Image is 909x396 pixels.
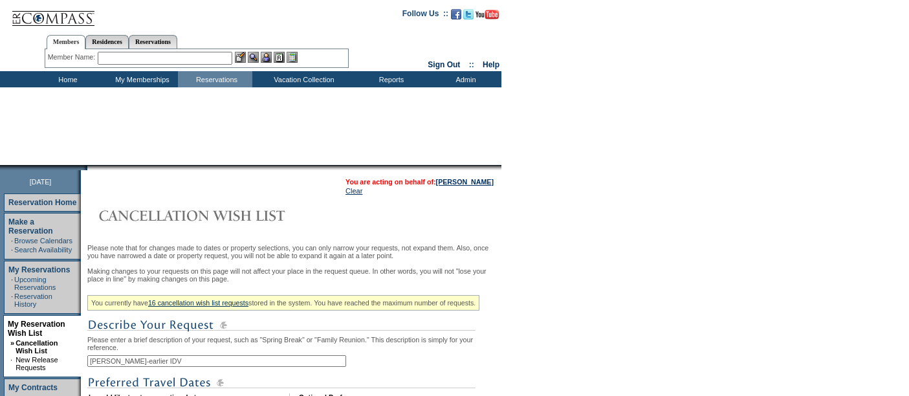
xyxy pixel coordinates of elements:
img: Subscribe to our YouTube Channel [476,10,499,19]
a: Make a Reservation [8,217,53,236]
td: Reservations [178,71,252,87]
a: Help [483,60,499,69]
img: Become our fan on Facebook [451,9,461,19]
td: · [11,246,13,254]
a: Reservation History [14,292,52,308]
a: Become our fan on Facebook [451,13,461,21]
a: [PERSON_NAME] [436,178,494,186]
a: My Contracts [8,383,58,392]
a: 16 cancellation wish list requests [148,299,248,307]
td: · [11,276,13,291]
a: Reservations [129,35,177,49]
a: Upcoming Reservations [14,276,56,291]
td: · [11,237,13,245]
a: Subscribe to our YouTube Channel [476,13,499,21]
a: My Reservation Wish List [8,320,65,338]
img: Reservations [274,52,285,63]
b: » [10,339,14,347]
td: My Memberships [104,71,178,87]
td: Follow Us :: [402,8,448,23]
td: Reports [353,71,427,87]
td: Admin [427,71,501,87]
img: blank.gif [87,165,89,170]
img: Cancellation Wish List [87,203,346,228]
img: promoShadowLeftCorner.gif [83,165,87,170]
td: · [11,292,13,308]
a: My Reservations [8,265,70,274]
img: b_edit.gif [235,52,246,63]
img: View [248,52,259,63]
span: :: [469,60,474,69]
span: You are acting on behalf of: [345,178,494,186]
div: You currently have stored in the system. You have reached the maximum number of requests. [87,295,479,311]
a: Sign Out [428,60,460,69]
a: Follow us on Twitter [463,13,474,21]
a: Browse Calendars [14,237,72,245]
img: Impersonate [261,52,272,63]
td: Vacation Collection [252,71,353,87]
span: [DATE] [30,178,52,186]
td: · [10,356,14,371]
td: Home [29,71,104,87]
div: Member Name: [48,52,98,63]
a: Reservation Home [8,198,76,207]
img: b_calculator.gif [287,52,298,63]
img: Follow us on Twitter [463,9,474,19]
a: Members [47,35,86,49]
a: New Release Requests [16,356,58,371]
a: Search Availability [14,246,72,254]
a: Residences [85,35,129,49]
a: Clear [345,187,362,195]
a: Cancellation Wish List [16,339,58,355]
